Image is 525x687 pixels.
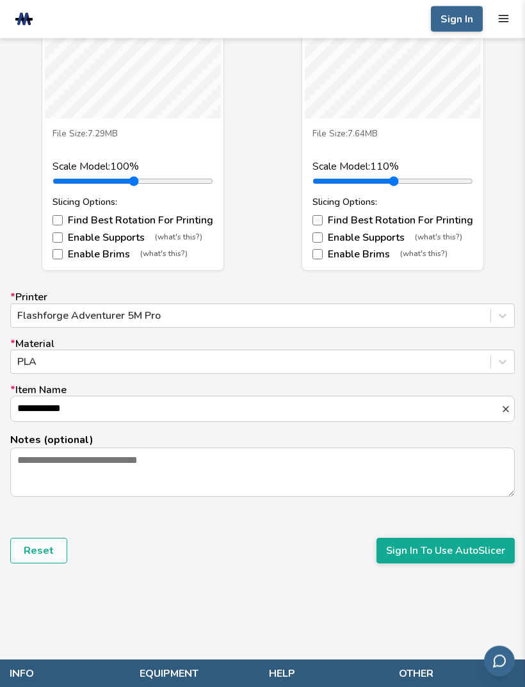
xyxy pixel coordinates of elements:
[140,250,188,259] span: (what's this?)
[399,667,516,682] p: other
[52,161,213,173] div: Scale Model: 100 %
[52,250,63,260] input: Enable Brims(what's this?)
[415,234,462,243] span: (what's this?)
[52,215,213,227] label: Find Best Rotation For Printing
[312,129,473,140] div: File Size: 7.64MB
[52,232,213,244] label: Enable Supports
[497,13,510,25] button: mobile navigation menu
[52,249,213,261] label: Enable Brims
[52,233,63,243] input: Enable Supports(what's this?)
[10,667,127,682] p: info
[52,216,63,226] input: Find Best Rotation For Printing
[376,538,515,564] button: Sign In To Use AutoSlicer
[312,249,473,261] label: Enable Brims
[11,397,501,421] input: *Item Name
[312,197,473,208] div: Slicing Options:
[312,215,473,227] label: Find Best Rotation For Printing
[10,538,67,564] button: Reset
[312,232,473,244] label: Enable Supports
[10,292,515,328] label: Printer
[11,449,514,497] textarea: Notes (optional)
[400,250,448,259] span: (what's this?)
[10,339,515,375] label: Material
[312,161,473,173] div: Scale Model: 110 %
[10,433,515,448] p: Notes (optional)
[484,646,515,677] button: Send feedback via email
[312,233,323,243] input: Enable Supports(what's this?)
[52,197,213,208] div: Slicing Options:
[312,250,323,260] input: Enable Brims(what's this?)
[501,405,514,415] button: *Item Name
[269,667,386,682] p: help
[312,216,323,226] input: Find Best Rotation For Printing
[155,234,202,243] span: (what's this?)
[10,385,515,423] label: Item Name
[140,667,257,682] p: equipment
[431,6,483,32] button: Sign In
[52,129,213,140] div: File Size: 7.29MB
